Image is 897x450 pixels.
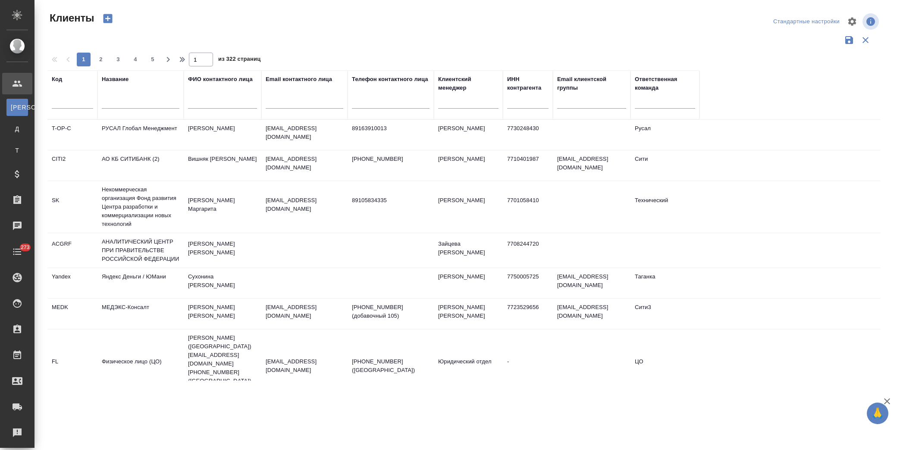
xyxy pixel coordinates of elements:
td: [PERSON_NAME] [PERSON_NAME] [434,299,503,329]
td: [EMAIL_ADDRESS][DOMAIN_NAME] [553,299,630,329]
td: [PERSON_NAME] ([GEOGRAPHIC_DATA]) [EMAIL_ADDRESS][DOMAIN_NAME] [PHONE_NUMBER] ([GEOGRAPHIC_DATA])... [184,329,261,407]
div: ИНН контрагента [507,75,549,92]
div: Email клиентской группы [557,75,626,92]
p: [EMAIL_ADDRESS][DOMAIN_NAME] [266,155,343,172]
td: Таганка [630,268,699,298]
div: split button [771,15,842,28]
button: 4 [129,53,142,66]
td: [PERSON_NAME] [434,120,503,150]
span: 🙏 [870,404,885,422]
div: Клиентский менеджер [438,75,499,92]
button: 🙏 [867,403,888,424]
span: Д [11,125,24,133]
td: АО КБ СИТИБАНК (2) [97,150,184,181]
td: Вишняк [PERSON_NAME] [184,150,261,181]
a: 273 [2,241,32,262]
td: 7708244720 [503,235,553,266]
button: 5 [146,53,160,66]
td: РУСАЛ Глобал Менеджмент [97,120,184,150]
div: Название [102,75,129,84]
span: [PERSON_NAME] [11,103,24,112]
button: Сохранить фильтры [841,32,857,48]
p: [EMAIL_ADDRESS][DOMAIN_NAME] [266,303,343,320]
td: Физическое лицо (ЦО) [97,353,184,383]
td: Сити3 [630,299,699,329]
td: T-OP-C [47,120,97,150]
p: [EMAIL_ADDRESS][DOMAIN_NAME] [266,357,343,375]
td: [PERSON_NAME] [PERSON_NAME] [184,235,261,266]
td: FL [47,353,97,383]
td: 7750005725 [503,268,553,298]
p: [PHONE_NUMBER] ([GEOGRAPHIC_DATA]) [352,357,430,375]
a: [PERSON_NAME] [6,99,28,116]
td: Яндекс Деньги / ЮМани [97,268,184,298]
td: [PERSON_NAME] [434,192,503,222]
td: 7723529656 [503,299,553,329]
button: Сбросить фильтры [857,32,874,48]
td: [PERSON_NAME] [PERSON_NAME] [184,299,261,329]
td: МЕДЭКС-Консалт [97,299,184,329]
span: Т [11,146,24,155]
p: [EMAIL_ADDRESS][DOMAIN_NAME] [266,196,343,213]
td: 7710401987 [503,150,553,181]
td: Yandex [47,268,97,298]
p: [EMAIL_ADDRESS][DOMAIN_NAME] [266,124,343,141]
span: Настроить таблицу [842,11,862,32]
td: [PERSON_NAME] Маргарита [184,192,261,222]
td: [EMAIL_ADDRESS][DOMAIN_NAME] [553,150,630,181]
p: 89105834335 [352,196,430,205]
td: 7701058410 [503,192,553,222]
button: 3 [111,53,125,66]
td: Юридический отдел [434,353,503,383]
span: Посмотреть информацию [862,13,881,30]
a: Т [6,142,28,159]
td: SK [47,192,97,222]
p: [PHONE_NUMBER] [352,155,430,163]
div: Email контактного лица [266,75,332,84]
td: [PERSON_NAME] [434,268,503,298]
td: Сухонина [PERSON_NAME] [184,268,261,298]
span: 2 [94,55,108,64]
button: Создать [97,11,118,26]
td: 7730248430 [503,120,553,150]
td: Технический [630,192,699,222]
td: [PERSON_NAME] [434,150,503,181]
div: Код [52,75,62,84]
td: Сити [630,150,699,181]
span: 273 [16,243,35,252]
td: - [503,353,553,383]
td: АНАЛИТИЧЕСКИЙ ЦЕНТР ПРИ ПРАВИТЕЛЬСТВЕ РОССИЙСКОЙ ФЕДЕРАЦИИ [97,233,184,268]
p: [PHONE_NUMBER] (добавочный 105) [352,303,430,320]
td: Русал [630,120,699,150]
div: Телефон контактного лица [352,75,428,84]
span: 5 [146,55,160,64]
div: ФИО контактного лица [188,75,253,84]
td: Зайцева [PERSON_NAME] [434,235,503,266]
td: CITI2 [47,150,97,181]
td: ACGRF [47,235,97,266]
td: [EMAIL_ADDRESS][DOMAIN_NAME] [553,268,630,298]
span: Клиенты [47,11,94,25]
span: 4 [129,55,142,64]
a: Д [6,120,28,137]
td: ЦО [630,353,699,383]
div: Ответственная команда [635,75,695,92]
button: 2 [94,53,108,66]
span: из 322 страниц [218,54,260,66]
td: MEDK [47,299,97,329]
p: 89163910013 [352,124,430,133]
td: [PERSON_NAME] [184,120,261,150]
span: 3 [111,55,125,64]
td: Некоммерческая организация Фонд развития Центра разработки и коммерциализации новых технологий [97,181,184,233]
